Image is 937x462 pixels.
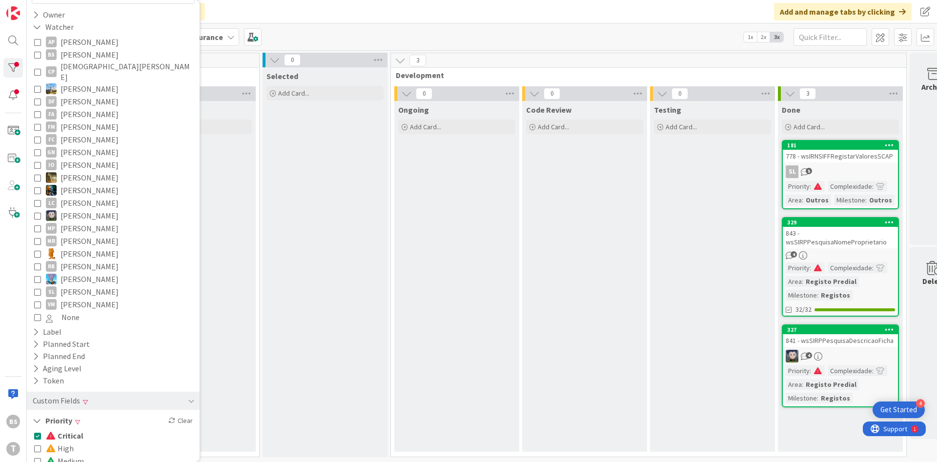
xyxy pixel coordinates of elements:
span: [PERSON_NAME] [61,159,119,171]
div: 778 - wsIRNSIFFRegistarValoresSCAP [783,150,898,162]
div: Clear [166,415,195,427]
span: [PERSON_NAME] [61,273,119,285]
span: : [817,290,818,301]
img: Visit kanbanzone.com [6,6,20,20]
span: Ongoing [398,105,429,115]
div: SL [46,286,57,297]
span: [PERSON_NAME] [61,108,119,121]
button: None [34,311,192,323]
span: [PERSON_NAME] [61,133,119,146]
button: Priority [32,415,73,427]
div: 181 [787,142,898,149]
div: Milestone [834,195,865,205]
a: 181778 - wsIRNSIFFRegistarValoresSCAPSLPriority:Complexidade:Area:OutrosMilestone:Outros [782,140,899,209]
div: Registos [818,393,853,403]
span: 5 [806,168,812,174]
span: [PERSON_NAME] [61,121,119,133]
span: Add Card... [794,122,825,131]
span: : [802,379,803,390]
button: MR [PERSON_NAME] [34,235,192,247]
span: [PERSON_NAME] [61,235,119,247]
div: Area [786,379,802,390]
div: Label [32,326,62,338]
div: FC [46,134,57,145]
span: [PERSON_NAME] [61,171,119,184]
span: [PERSON_NAME] [61,36,119,48]
div: Complexidade [828,262,872,273]
div: Complexidade [828,181,872,192]
div: FM [46,121,57,132]
span: High [46,442,74,455]
span: Add Card... [278,89,309,98]
button: LC [PERSON_NAME] [34,197,192,209]
div: MR [46,236,57,246]
span: : [810,365,811,376]
span: [PERSON_NAME] [61,82,119,95]
button: CP [DEMOGRAPHIC_DATA][PERSON_NAME] [34,61,192,82]
img: LS [786,350,798,362]
span: [PERSON_NAME] [61,197,119,209]
div: 327 [783,325,898,334]
span: 0 [544,88,560,100]
button: IO [PERSON_NAME] [34,159,192,171]
div: Complexidade [828,365,872,376]
div: CP [46,66,57,77]
span: : [817,393,818,403]
button: GN [PERSON_NAME] [34,146,192,159]
div: Priority [786,181,810,192]
img: JC [46,185,57,196]
div: 4 [916,399,925,408]
span: Add Card... [538,122,569,131]
span: : [865,195,867,205]
span: [DEMOGRAPHIC_DATA][PERSON_NAME] [61,61,192,82]
span: Add Card... [666,122,697,131]
button: Critical [34,429,83,442]
div: 327 [787,326,898,333]
span: [PERSON_NAME] [61,222,119,235]
button: RB [PERSON_NAME] [34,260,192,273]
span: Testing [654,105,681,115]
span: 1x [744,32,757,42]
div: 327841 - wsSIRPPesquisaDescricaoFicha [783,325,898,347]
span: : [802,195,803,205]
button: FC [PERSON_NAME] [34,133,192,146]
span: 3 [409,55,426,66]
a: 327841 - wsSIRPPesquisaDescricaoFichaLSPriority:Complexidade:Area:Registo PredialMilestone:Registos [782,324,899,407]
div: Milestone [786,290,817,301]
button: DG [PERSON_NAME] [34,82,192,95]
button: LS [PERSON_NAME] [34,209,192,222]
div: 181778 - wsIRNSIFFRegistarValoresSCAP [783,141,898,162]
div: Area [786,195,802,205]
div: Owner [32,9,66,21]
div: Area [786,276,802,287]
div: 841 - wsSIRPPesquisaDescricaoFicha [783,334,898,347]
div: Planned Start [32,338,91,350]
span: 0 [672,88,688,100]
div: MP [46,223,57,234]
span: [PERSON_NAME] [61,298,119,311]
div: VM [46,299,57,310]
span: : [872,365,874,376]
div: LS [783,350,898,362]
span: [PERSON_NAME] [61,285,119,298]
div: Priority [786,365,810,376]
span: 32/32 [795,304,812,315]
span: : [872,181,874,192]
div: 329 [787,219,898,226]
div: 843 - wsSIRPPesquisaNomeProprietario [783,227,898,248]
span: [PERSON_NAME] [61,209,119,222]
span: [PERSON_NAME] [61,146,119,159]
div: Open Get Started checklist, remaining modules: 4 [873,402,925,418]
div: Milestone [786,393,817,403]
span: 3 [799,88,816,100]
div: Outros [803,195,831,205]
button: VM [PERSON_NAME] [34,298,192,311]
div: Custom Fields [32,395,81,407]
span: None [61,311,80,323]
div: Planned End [32,350,86,362]
span: Development [396,70,894,80]
div: BS [6,415,20,428]
span: Selected [266,71,298,81]
span: 2x [757,32,770,42]
span: Critical [46,429,83,442]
